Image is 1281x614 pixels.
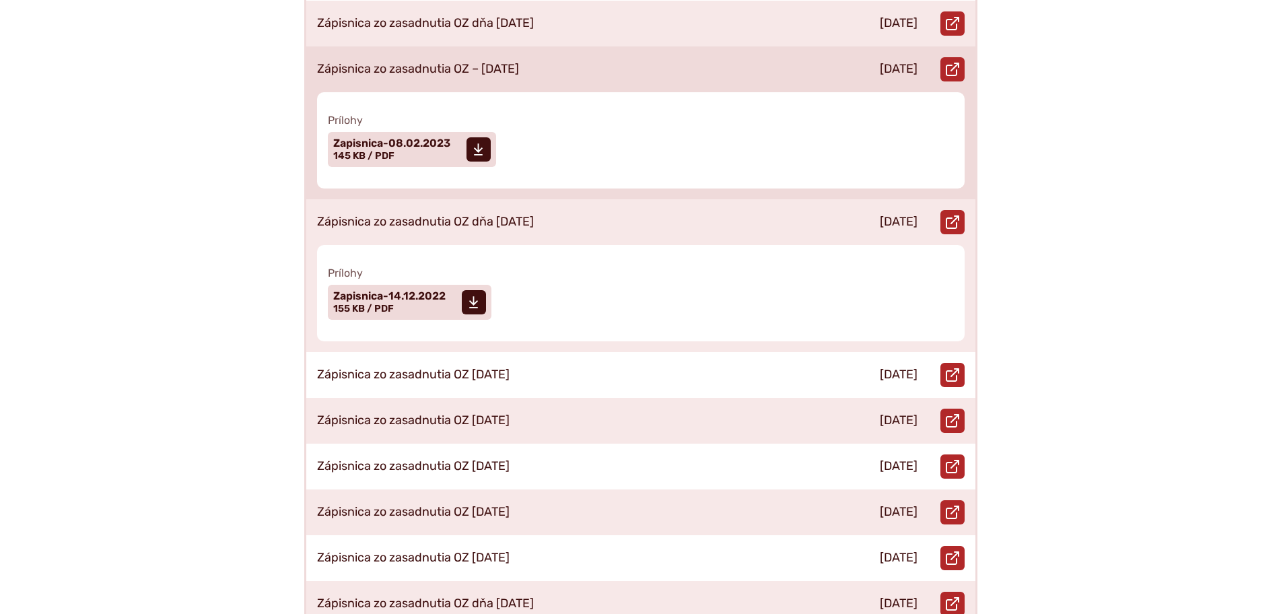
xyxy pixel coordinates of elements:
[317,551,510,566] p: Zápisnica zo zasadnutia OZ [DATE]
[328,285,491,320] a: Zapisnica-14.12.2022 155 KB / PDF
[328,132,496,167] a: Zapisnica-08.02.2023 145 KB / PDF
[333,150,394,162] span: 145 KB / PDF
[328,267,954,279] span: Prílohy
[317,368,510,382] p: Zápisnica zo zasadnutia OZ [DATE]
[880,459,918,474] p: [DATE]
[880,215,918,230] p: [DATE]
[880,551,918,566] p: [DATE]
[333,303,394,314] span: 155 KB / PDF
[317,62,519,77] p: Zápisnica zo zasadnutia OZ – [DATE]
[317,505,510,520] p: Zápisnica zo zasadnutia OZ [DATE]
[880,16,918,31] p: [DATE]
[317,215,534,230] p: Zápisnica zo zasadnutia OZ dňa [DATE]
[317,459,510,474] p: Zápisnica zo zasadnutia OZ [DATE]
[317,413,510,428] p: Zápisnica zo zasadnutia OZ [DATE]
[317,16,534,31] p: Zápisnica zo zasadnutia OZ dňa [DATE]
[880,505,918,520] p: [DATE]
[880,368,918,382] p: [DATE]
[880,596,918,611] p: [DATE]
[333,291,446,302] span: Zapisnica-14.12.2022
[880,413,918,428] p: [DATE]
[880,62,918,77] p: [DATE]
[333,138,450,149] span: Zapisnica-08.02.2023
[328,114,954,127] span: Prílohy
[317,596,534,611] p: Zápisnica zo zasadnutia OZ dňa [DATE]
